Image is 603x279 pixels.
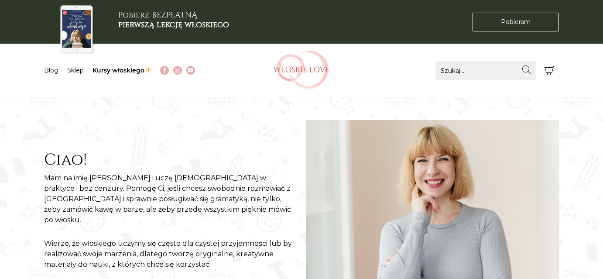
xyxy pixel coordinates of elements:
[435,61,536,80] input: Szukaj...
[145,67,151,73] img: ✨
[118,19,229,30] b: pierwszą lekcję włoskiego
[473,13,559,31] a: Pobieram
[67,66,84,74] a: Sklep
[273,51,330,90] img: Włoskielove
[118,10,229,29] h3: Pobierz BEZPŁATNĄ
[540,61,559,80] button: Koszyk
[44,66,58,74] a: Blog
[44,173,297,225] p: Mam na imię [PERSON_NAME] i uczę [DEMOGRAPHIC_DATA] w praktyce i bez cenzury. Pomogę Ci, jeśli ch...
[501,17,531,27] span: Pobieram
[44,151,297,169] h2: Ciao!
[44,238,297,270] p: Wierzę, że włoskiego uczymy się często dla czystej przyjemności lub by realizować swoje marzenia,...
[93,66,151,74] a: Kursy włoskiego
